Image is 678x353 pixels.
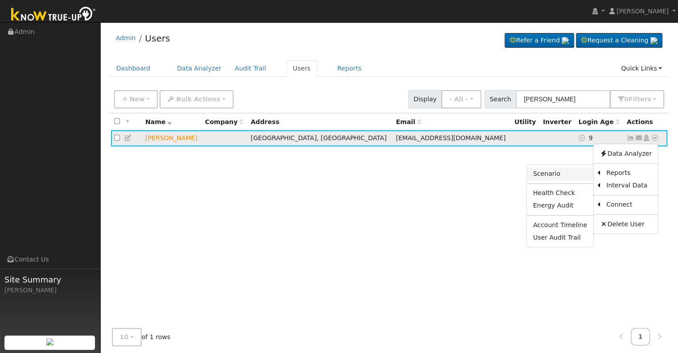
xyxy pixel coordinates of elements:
[485,90,516,108] span: Search
[46,338,53,345] img: retrieve
[396,118,421,125] span: Email
[145,33,170,44] a: Users
[120,333,129,341] span: 10
[129,96,144,103] span: New
[576,33,662,48] a: Request a Cleaning
[505,33,574,48] a: Refer a Friend
[251,117,390,127] div: Address
[228,60,273,77] a: Audit Trail
[7,5,100,25] img: Know True-Up
[635,133,643,143] a: bradleyswindell@gmail.com
[514,117,537,127] div: Utility
[527,168,593,180] a: Scenario Report
[396,134,505,141] span: [EMAIL_ADDRESS][DOMAIN_NAME]
[579,134,589,141] a: No login access
[600,179,658,192] a: Interval Data
[527,219,593,231] a: Account Timeline Report
[562,37,569,44] img: retrieve
[527,231,593,244] a: User Audit Trail
[627,117,664,127] div: Actions
[629,96,651,103] span: Filter
[516,90,610,108] input: Search
[286,60,317,77] a: Users
[579,118,620,125] span: Days since last login
[331,60,368,77] a: Reports
[593,147,658,160] a: Data Analyzer
[642,134,650,141] a: Login As
[408,90,442,108] span: Display
[614,60,669,77] a: Quick Links
[600,167,658,179] a: Reports
[527,187,593,199] a: Health Check Report
[441,90,481,108] button: - All -
[145,118,172,125] span: Name
[650,37,657,44] img: retrieve
[651,133,659,143] a: Other actions
[124,134,132,141] a: Edit User
[114,90,158,108] button: New
[205,118,243,125] span: Company name
[610,90,664,108] button: 0Filters
[631,328,650,345] a: 1
[647,96,651,103] span: s
[112,328,142,346] button: 10
[4,286,95,295] div: [PERSON_NAME]
[543,117,572,127] div: Inverter
[600,199,658,211] a: Connect
[176,96,220,103] span: Bulk Actions
[527,199,593,212] a: Energy Audit Report
[593,218,658,230] a: Delete User
[627,134,635,141] a: Not connected
[110,60,157,77] a: Dashboard
[4,274,95,286] span: Site Summary
[142,130,202,147] td: Lead
[170,60,228,77] a: Data Analyzer
[616,8,669,15] span: [PERSON_NAME]
[160,90,233,108] button: Bulk Actions
[116,34,136,42] a: Admin
[589,134,593,141] span: 09/06/2025 2:29:07 PM
[247,130,393,147] td: [GEOGRAPHIC_DATA], [GEOGRAPHIC_DATA]
[112,328,171,346] span: of 1 rows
